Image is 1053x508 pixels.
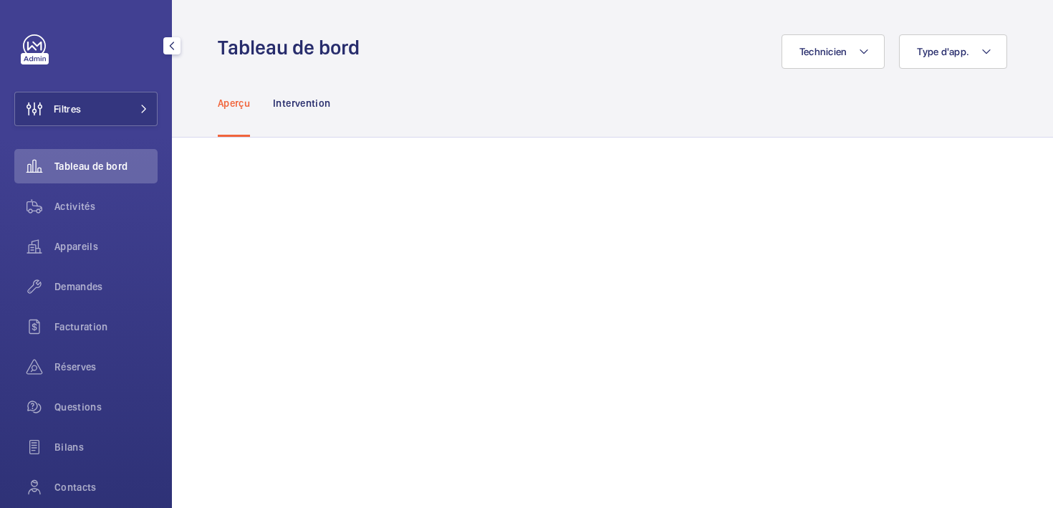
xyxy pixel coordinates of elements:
[54,199,158,214] span: Activités
[799,46,847,57] span: Technicien
[54,480,158,494] span: Contacts
[54,279,158,294] span: Demandes
[218,96,250,110] p: Aperçu
[14,92,158,126] button: Filtres
[54,239,158,254] span: Appareils
[899,34,1007,69] button: Type d'app.
[273,96,330,110] p: Intervention
[54,360,158,374] span: Réserves
[54,400,158,414] span: Questions
[54,320,158,334] span: Facturation
[54,102,81,116] span: Filtres
[54,440,158,454] span: Bilans
[54,159,158,173] span: Tableau de bord
[782,34,885,69] button: Technicien
[917,46,969,57] span: Type d'app.
[218,34,368,61] h1: Tableau de bord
